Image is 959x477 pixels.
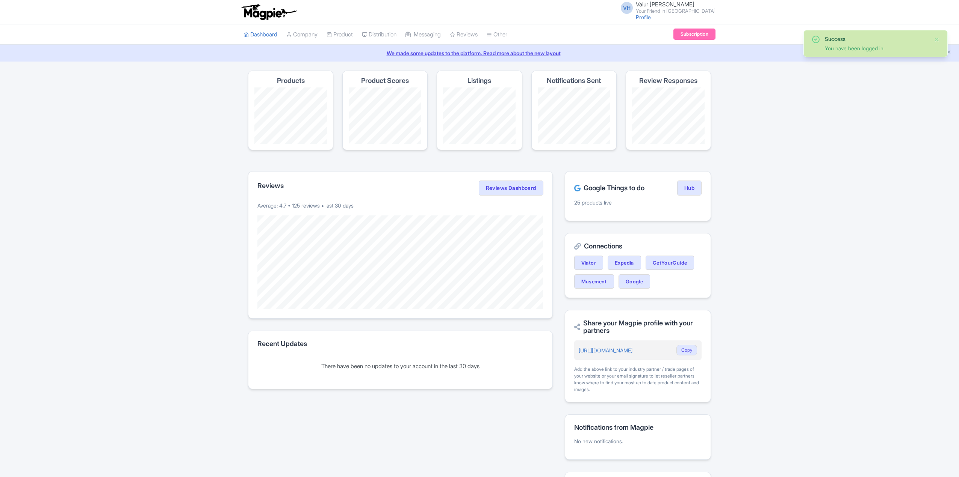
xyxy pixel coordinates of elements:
[574,242,702,250] h2: Connections
[825,35,928,43] div: Success
[277,77,305,84] h4: Products
[574,274,614,289] a: Musement
[244,24,277,45] a: Dashboard
[5,49,954,57] a: We made some updates to the platform. Read more about the new layout
[574,366,702,393] div: Add the above link to your industry partner / trade pages of your website or your email signature...
[574,184,644,192] h2: Google Things to do
[636,14,651,20] a: Profile
[327,24,353,45] a: Product
[405,24,441,45] a: Messaging
[619,274,650,289] a: Google
[257,202,543,209] p: Average: 4.7 • 125 reviews • last 30 days
[574,199,702,206] p: 25 products live
[547,77,601,84] h4: Notifications Sent
[636,9,715,14] small: Your Friend In [GEOGRAPHIC_DATA]
[450,24,478,45] a: Reviews
[574,256,603,270] a: Viator
[574,437,702,445] p: No new notifications.
[574,424,702,431] h2: Notifications from Magpie
[616,2,715,14] a: VH Valur [PERSON_NAME] Your Friend In [GEOGRAPHIC_DATA]
[362,24,396,45] a: Distribution
[479,181,543,196] a: Reviews Dashboard
[574,319,702,334] h2: Share your Magpie profile with your partners
[240,4,298,20] img: logo-ab69f6fb50320c5b225c76a69d11143b.png
[579,347,632,354] a: [URL][DOMAIN_NAME]
[257,362,543,371] div: There have been no updates to your account in the last 30 days
[621,2,633,14] span: VH
[467,77,491,84] h4: Listings
[946,48,951,57] button: Close announcement
[677,181,702,196] a: Hub
[934,35,940,44] button: Close
[636,1,694,8] span: Valur [PERSON_NAME]
[673,29,715,40] a: Subscription
[676,345,697,355] button: Copy
[286,24,318,45] a: Company
[646,256,694,270] a: GetYourGuide
[487,24,507,45] a: Other
[257,340,543,348] h2: Recent Updates
[361,77,409,84] h4: Product Scores
[825,44,928,52] div: You have been logged in
[257,182,284,190] h2: Reviews
[608,256,641,270] a: Expedia
[639,77,697,84] h4: Review Responses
